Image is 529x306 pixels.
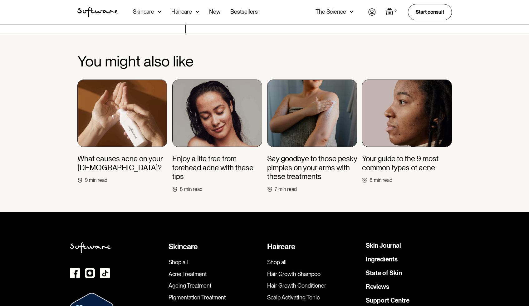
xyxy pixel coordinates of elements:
a: Open empty cart [386,8,398,17]
a: Pigmentation Treatment [169,294,262,301]
a: State of Skin [366,270,402,276]
a: What causes acne on your [DEMOGRAPHIC_DATA]?9min read [77,80,167,183]
a: Shop all [169,259,262,266]
a: Skin Journal [366,242,401,249]
div: Skincare [169,242,262,251]
div: 8 [370,177,373,183]
a: Scalp Activating Tonic [267,294,361,301]
div: Haircare [171,9,192,15]
div: min read [374,177,392,183]
h3: Say goodbye to those pesky pimples on your arms with these treatments [267,154,357,181]
a: Start consult [408,4,452,20]
div: 0 [393,8,398,13]
img: Software Logo [77,7,118,17]
div: Skincare [133,9,154,15]
h3: Enjoy a life free from forehead acne with these tips [172,154,262,181]
div: min read [89,177,107,183]
img: Softweare logo [70,242,110,253]
img: instagram icon [85,268,95,278]
div: Haircare [267,242,361,251]
img: TikTok Icon [100,268,110,278]
a: Hair Growth Conditioner [267,282,361,289]
h2: You might also like [77,53,452,70]
a: Shop all [267,259,361,266]
a: Acne Treatment [169,271,262,278]
div: 7 [275,186,277,192]
img: arrow down [196,9,199,15]
h3: Your guide to the 9 most common types of acne [362,154,452,172]
div: min read [278,186,297,192]
img: arrow down [350,9,353,15]
div: 8 [180,186,183,192]
img: arrow down [158,9,161,15]
div: 9 [85,177,88,183]
a: Enjoy a life free from forehead acne with these tips8min read [172,80,262,192]
a: Ageing Treatment [169,282,262,289]
div: min read [184,186,203,192]
a: Say goodbye to those pesky pimples on your arms with these treatments7min read [267,80,357,192]
a: Hair Growth Shampoo [267,271,361,278]
a: Your guide to the 9 most common types of acne8min read [362,80,452,183]
img: Facebook icon [70,268,80,278]
a: home [77,7,118,17]
a: Reviews [366,284,389,290]
a: Ingredients [366,256,398,262]
a: Support Centre [366,297,409,304]
div: The Science [316,9,346,15]
h3: What causes acne on your [DEMOGRAPHIC_DATA]? [77,154,167,172]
